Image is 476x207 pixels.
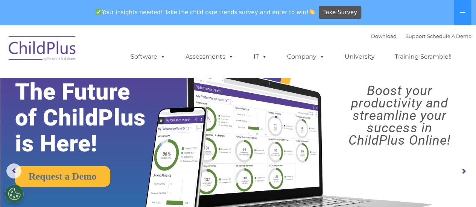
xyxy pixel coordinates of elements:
[438,171,476,207] iframe: Chat Widget
[309,9,315,15] img: 👏
[178,49,241,64] a: Assessments
[329,85,470,147] rs-layer: Boost your productivity and streamline your success in ChildPlus Online!
[337,49,382,64] a: University
[105,50,128,55] span: Last name
[371,33,471,39] font: |
[323,6,357,19] span: Take Survey
[105,80,137,86] span: Phone number
[406,33,426,39] a: Support
[319,6,361,19] a: Take Survey
[15,166,110,187] a: Request a Demo
[96,9,101,15] img: ✅
[246,49,275,64] a: IT
[93,5,318,20] span: Your insights needed! Take the child care trends survey and enter to win!
[371,33,397,39] a: Download
[387,49,459,64] a: Training Scramble!!
[427,33,471,39] a: Schedule A Demo
[5,31,80,68] img: ChildPlus by Procare Solutions
[280,49,332,64] a: Company
[123,49,173,64] a: Software
[15,79,167,157] rs-layer: The Future of ChildPlus is Here!
[5,184,24,203] button: Cookies Settings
